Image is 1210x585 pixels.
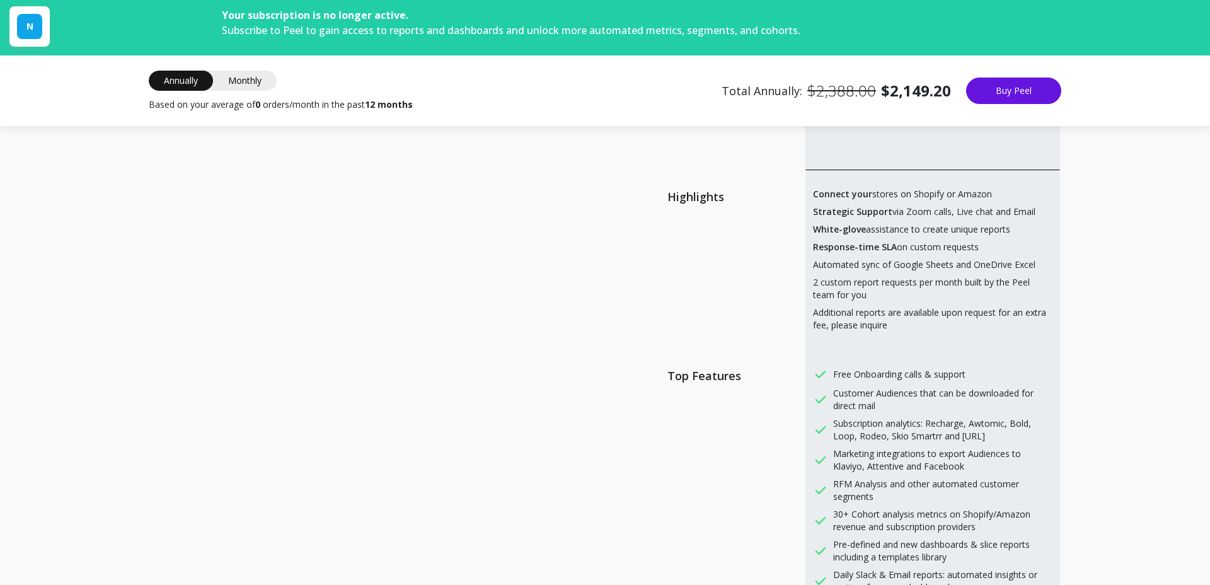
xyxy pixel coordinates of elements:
[149,71,213,91] span: Annually
[833,538,1052,564] span: Pre-defined and new dashboards & slice reports including a templates library
[222,8,408,22] span: Your subscription is no longer active.
[813,306,1052,332] span: Additional reports are available upon request for an extra fee, please inquire
[255,98,260,110] b: 0
[813,206,892,217] b: Strategic Support
[813,276,1052,301] span: 2 custom report requests per month built by the Peel team for you
[807,81,876,101] p: $2,388.00
[833,417,1052,443] span: Subscription analytics: Recharge, Awtomic, Bold, Loop, Rodeo, Skio Smartrr and [URL]
[813,188,872,200] b: Connect your
[813,223,866,235] b: White-glove
[365,98,413,110] b: 12 months
[833,478,1052,503] span: RFM Analysis and other automated customer segments
[813,223,1010,236] span: assistance to create unique reports
[26,20,33,33] span: N
[660,170,805,349] span: Highlights
[813,206,1035,218] span: via Zoom calls, Live chat and Email
[813,258,1035,271] span: Automated sync of Google Sheets and OneDrive Excel
[813,241,897,253] b: Response-time SLA
[149,98,413,111] span: Based on your average of orders/month in the past
[813,241,979,253] span: on custom requests
[813,188,992,200] span: stores on Shopify or Amazon
[833,448,1052,473] span: Marketing integrations to export Audiences to Klaviyo, Attentive and Facebook
[213,71,277,91] span: Monthly
[881,81,951,101] b: $2,149.20
[833,368,965,381] span: Free Onboarding calls & support
[966,78,1061,104] button: Buy Peel
[722,81,951,101] span: Total Annually:
[833,508,1052,533] span: 30+ Cohort analysis metrics on Shopify/Amazon revenue and subscription providers
[222,23,800,37] span: Subscribe to Peel to gain access to reports and dashboards and unlock more automated metrics, seg...
[833,387,1052,412] span: Customer Audiences that can be downloaded for direct mail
